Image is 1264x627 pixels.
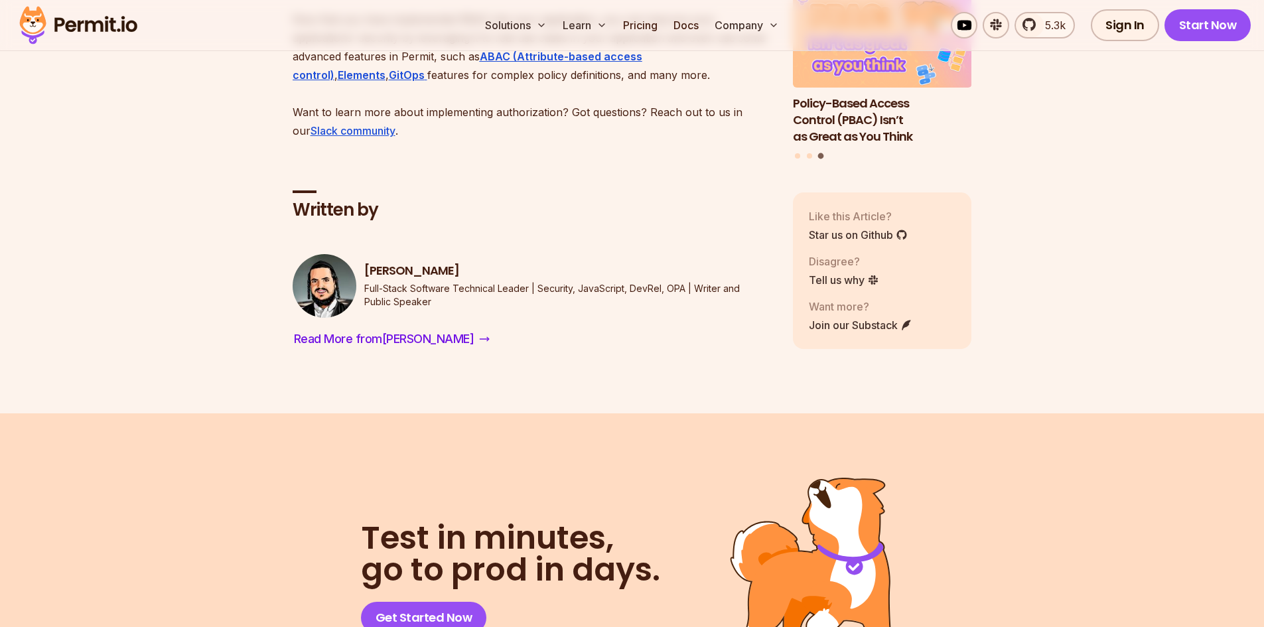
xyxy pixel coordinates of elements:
a: 5.3k [1015,12,1075,38]
button: Solutions [480,12,552,38]
p: Disagree? [809,254,879,270]
a: Pricing [618,12,663,38]
span: Read More from [PERSON_NAME] [294,330,474,348]
button: Go to slide 2 [807,154,812,159]
a: Sign In [1091,9,1159,41]
a: Tell us why [809,273,879,289]
button: Company [709,12,784,38]
a: Elements [338,68,386,82]
button: Go to slide 3 [818,153,824,159]
p: Now that you have implemented RBAC into your application, you can improve your applications' secu... [293,10,772,140]
button: Learn [557,12,612,38]
a: Star us on Github [809,228,908,244]
button: Go to slide 1 [795,154,800,159]
a: GitOps [389,68,427,82]
h3: [PERSON_NAME] [364,263,772,279]
span: 5.3k [1037,17,1066,33]
img: Permit logo [13,3,143,48]
strong: GitOps [389,68,425,82]
h3: Policy-Based Access Control (PBAC) Isn’t as Great as You Think [793,96,972,145]
a: Start Now [1164,9,1251,41]
p: Full-Stack Software Technical Leader | Security, JavaScript, DevRel, OPA | Writer and Public Speaker [364,282,772,309]
p: Want more? [809,299,912,315]
a: Join our Substack [809,318,912,334]
a: Read More from[PERSON_NAME] [293,328,492,350]
h2: go to prod in days. [361,522,660,586]
span: Test in minutes, [361,522,660,554]
a: Slack community [311,124,395,137]
p: Like this Article? [809,209,908,225]
img: Gabriel L. Manor [293,254,356,318]
a: Docs [668,12,704,38]
h2: Written by [293,198,772,222]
